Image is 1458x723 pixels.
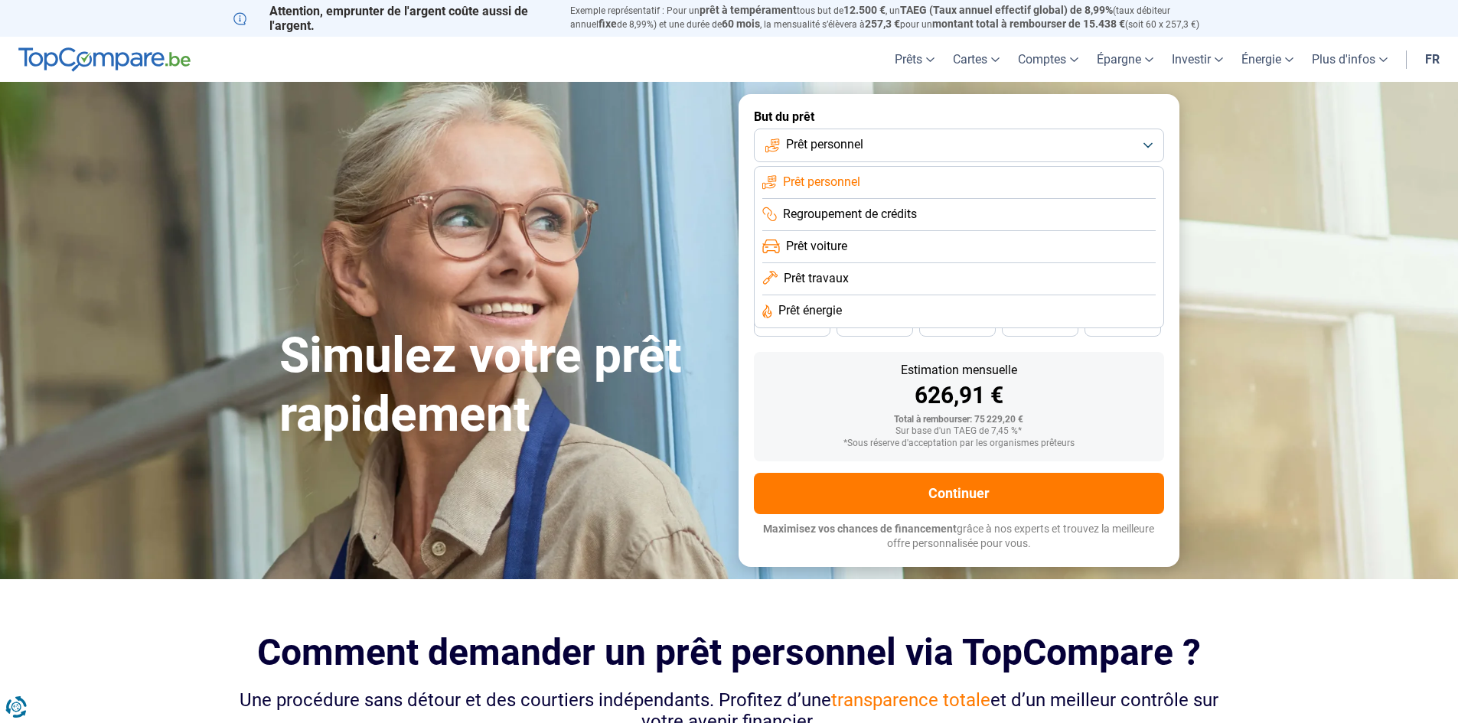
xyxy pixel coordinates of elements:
[1088,37,1163,82] a: Épargne
[233,4,552,33] p: Attention, emprunter de l'argent coûte aussi de l'argent.
[865,18,900,30] span: 257,3 €
[843,4,886,16] span: 12.500 €
[783,206,917,223] span: Regroupement de crédits
[754,129,1164,162] button: Prêt personnel
[784,270,849,287] span: Prêt travaux
[783,174,860,191] span: Prêt personnel
[722,18,760,30] span: 60 mois
[778,302,842,319] span: Prêt énergie
[786,136,863,153] span: Prêt personnel
[754,522,1164,552] p: grâce à nos experts et trouvez la meilleure offre personnalisée pour vous.
[1009,37,1088,82] a: Comptes
[599,18,617,30] span: fixe
[754,473,1164,514] button: Continuer
[941,321,974,330] span: 36 mois
[1023,321,1057,330] span: 30 mois
[766,426,1152,437] div: Sur base d'un TAEG de 7,45 %*
[763,523,957,535] span: Maximisez vos chances de financement
[754,109,1164,124] label: But du prêt
[766,415,1152,425] div: Total à rembourser: 75 229,20 €
[831,689,990,711] span: transparence totale
[18,47,191,72] img: TopCompare
[570,4,1225,31] p: Exemple représentatif : Pour un tous but de , un (taux débiteur annuel de 8,99%) et une durée de ...
[1163,37,1232,82] a: Investir
[766,364,1152,376] div: Estimation mensuelle
[766,438,1152,449] div: *Sous réserve d'acceptation par les organismes prêteurs
[944,37,1009,82] a: Cartes
[1416,37,1449,82] a: fr
[1303,37,1397,82] a: Plus d'infos
[1232,37,1303,82] a: Énergie
[900,4,1113,16] span: TAEG (Taux annuel effectif global) de 8,99%
[700,4,797,16] span: prêt à tempérament
[279,327,720,445] h1: Simulez votre prêt rapidement
[233,631,1225,673] h2: Comment demander un prêt personnel via TopCompare ?
[932,18,1125,30] span: montant total à rembourser de 15.438 €
[886,37,944,82] a: Prêts
[786,238,847,255] span: Prêt voiture
[766,384,1152,407] div: 626,91 €
[858,321,892,330] span: 42 mois
[775,321,809,330] span: 48 mois
[1106,321,1140,330] span: 24 mois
